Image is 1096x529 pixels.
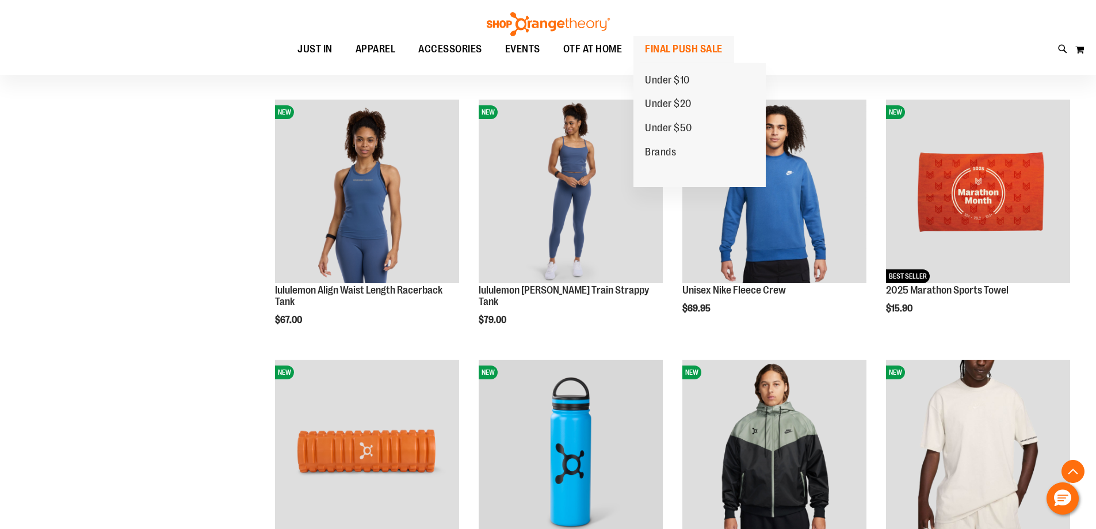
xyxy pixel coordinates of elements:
a: EVENTS [494,36,552,63]
button: Hello, have a question? Let’s chat. [1047,482,1079,515]
span: Under $20 [645,98,692,112]
span: NEW [275,105,294,119]
span: NEW [886,105,905,119]
span: $67.00 [275,315,304,325]
span: Under $50 [645,122,692,136]
span: NEW [479,366,498,379]
span: BEST SELLER [886,269,930,283]
a: Under $20 [633,92,703,116]
span: NEW [275,366,294,379]
div: product [677,94,872,344]
a: Under $50 [633,116,704,140]
a: JUST IN [286,36,344,62]
img: Shop Orangetheory [485,12,612,36]
span: $15.90 [886,303,914,314]
a: OTF AT HOME [552,36,634,63]
span: APPAREL [356,36,396,62]
div: product [473,94,669,355]
a: lululemon Align Waist Length Racerback TankNEW [275,100,459,286]
a: Unisex Nike Fleece CrewNEW [682,100,866,286]
ul: FINAL PUSH SALE [633,63,766,188]
span: $69.95 [682,303,712,314]
div: product [269,94,465,355]
a: Brands [633,140,688,165]
span: NEW [682,366,701,379]
img: 2025 Marathon Sports Towel [886,100,1070,284]
span: JUST IN [297,36,333,62]
span: ACCESSORIES [418,36,482,62]
span: NEW [886,366,905,379]
a: lululemon Wunder Train Strappy TankNEW [479,100,663,286]
div: product [880,94,1076,344]
a: FINAL PUSH SALE [633,36,734,63]
span: OTF AT HOME [563,36,623,62]
img: lululemon Wunder Train Strappy Tank [479,100,663,284]
img: Unisex Nike Fleece Crew [682,100,866,284]
a: lululemon [PERSON_NAME] Train Strappy Tank [479,284,649,307]
a: Under $10 [633,68,701,93]
a: ACCESSORIES [407,36,494,63]
a: lululemon Align Waist Length Racerback Tank [275,284,442,307]
a: APPAREL [344,36,407,63]
a: Unisex Nike Fleece Crew [682,284,786,296]
span: NEW [479,105,498,119]
span: FINAL PUSH SALE [645,36,723,62]
span: Brands [645,146,676,161]
img: lululemon Align Waist Length Racerback Tank [275,100,459,284]
span: Under $10 [645,74,690,89]
a: 2025 Marathon Sports Towel [886,284,1009,296]
button: Back To Top [1061,460,1084,483]
a: 2025 Marathon Sports TowelNEWBEST SELLER [886,100,1070,286]
span: EVENTS [505,36,540,62]
span: $79.00 [479,315,508,325]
